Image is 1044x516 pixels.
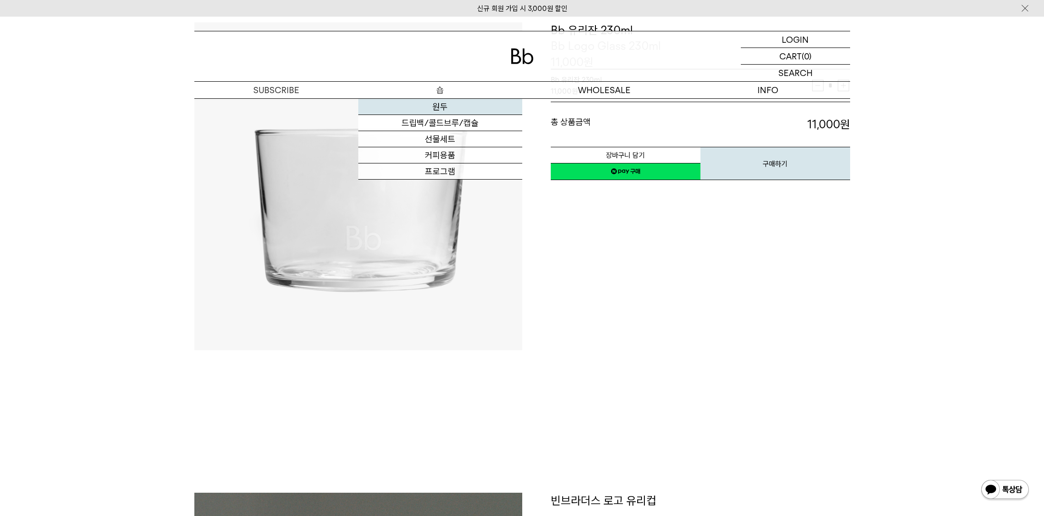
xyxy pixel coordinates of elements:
[980,479,1030,502] img: 카카오톡 채널 1:1 채팅 버튼
[358,82,522,98] a: 숍
[807,117,850,131] strong: 11,000
[358,163,522,180] a: 프로그램
[741,48,850,65] a: CART (0)
[802,48,812,64] p: (0)
[477,4,567,13] a: 신규 회원 가입 시 3,000원 할인
[686,82,850,98] p: INFO
[522,82,686,98] p: WHOLESALE
[358,115,522,131] a: 드립백/콜드브루/캡슐
[551,163,700,180] a: 새창
[194,82,358,98] a: SUBSCRIBE
[778,65,813,81] p: SEARCH
[741,31,850,48] a: LOGIN
[840,117,850,131] b: 원
[358,147,522,163] a: 커피용품
[700,147,850,180] button: 구매하기
[779,48,802,64] p: CART
[358,99,522,115] a: 원두
[511,48,534,64] img: 로고
[358,131,522,147] a: 선물세트
[194,22,522,350] img: Bb 유리잔 230ml
[782,31,809,48] p: LOGIN
[551,116,700,133] dt: 총 상품금액
[551,147,700,163] button: 장바구니 담기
